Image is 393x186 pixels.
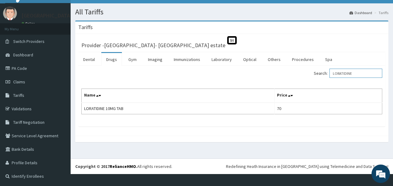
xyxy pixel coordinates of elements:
img: d_794563401_company_1708531726252_794563401 [11,31,25,46]
a: Drugs [101,53,122,66]
td: 70 [274,103,382,114]
div: Redefining Heath Insurance in [GEOGRAPHIC_DATA] using Telemedicine and Data Science! [226,163,388,169]
label: Search: [314,69,382,78]
a: Others [263,53,286,66]
span: We're online! [36,55,85,116]
div: Minimize live chat window [101,3,115,18]
a: RelianceHMO [110,164,136,169]
strong: Copyright © 2017 . [75,164,137,169]
td: LORATIDINE 10MG TAB [82,103,274,114]
textarea: Type your message and hit 'Enter' [3,122,117,144]
a: Procedures [287,53,319,66]
a: Laboratory [207,53,237,66]
li: Tariffs [373,10,388,15]
footer: All rights reserved. [71,158,393,174]
a: Gym [123,53,142,66]
th: Price [274,89,382,103]
p: [GEOGRAPHIC_DATA] [21,13,72,18]
span: Dashboard [13,52,33,58]
span: Switch Providers [13,39,45,44]
img: User Image [3,6,17,20]
a: Imaging [143,53,167,66]
span: Claims [13,79,25,85]
th: Name [82,89,274,103]
a: Dental [78,53,100,66]
input: Search: [329,69,382,78]
h3: Provider - [GEOGRAPHIC_DATA]- [GEOGRAPHIC_DATA] estate [81,43,225,48]
h1: All Tariffs [75,8,388,16]
a: Optical [238,53,261,66]
a: Immunizations [169,53,205,66]
a: Online [21,21,36,26]
span: St [227,36,237,44]
span: Tariff Negotiation [13,120,45,125]
span: Tariffs [13,93,24,98]
a: Spa [320,53,337,66]
a: Dashboard [349,10,372,15]
div: Chat with us now [32,34,103,42]
h3: Tariffs [78,25,93,30]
